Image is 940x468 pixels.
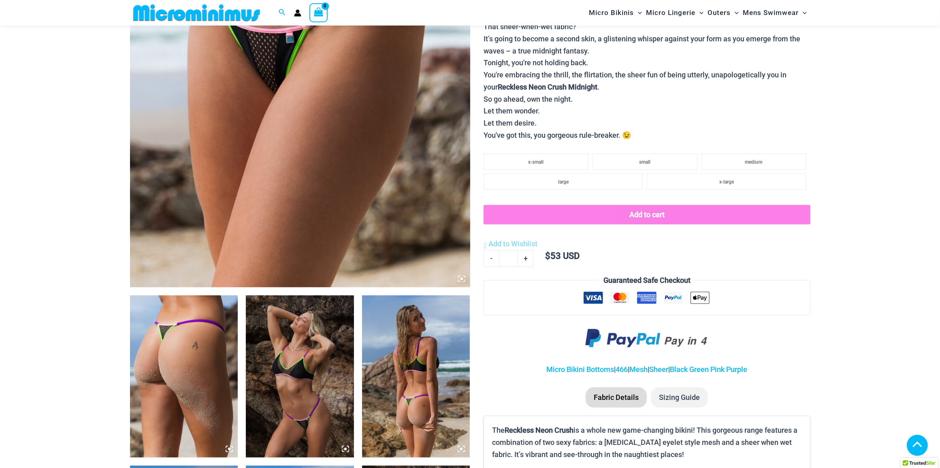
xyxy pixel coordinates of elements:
[505,426,573,434] b: Reckless Neon Crush
[529,159,544,165] span: x-small
[600,274,694,286] legend: Guaranteed Safe Checkout
[741,2,809,23] a: Mens SwimwearMenu ToggleMenu Toggle
[558,179,569,185] span: large
[484,250,499,267] a: -
[745,159,763,165] span: medium
[639,159,650,165] span: small
[634,2,642,23] span: Menu Toggle
[499,250,518,267] input: Product quantity
[670,365,688,374] a: Black
[545,251,550,261] span: $
[731,2,739,23] span: Menu Toggle
[586,1,810,24] nav: Site Navigation
[719,179,734,185] span: x-large
[629,365,648,374] a: Mesh
[799,2,807,23] span: Menu Toggle
[695,2,703,23] span: Menu Toggle
[518,250,533,267] a: +
[498,83,597,91] b: Reckless Neon Crush Midnight
[726,365,747,374] a: Purple
[589,2,634,23] span: Micro Bikinis
[743,2,799,23] span: Mens Swimwear
[279,8,286,18] a: Search icon link
[649,365,668,374] a: Sheer
[246,295,354,457] img: Reckless Neon Crush Black Neon 349 Crop Top 466 Thong
[644,2,706,23] a: Micro LingerieMenu ToggleMenu Toggle
[646,2,695,23] span: Micro Lingerie
[651,387,708,408] li: Sizing Guide
[647,173,806,190] li: x-large
[616,365,628,374] a: 466
[708,2,731,23] span: Outers
[130,4,263,22] img: MM SHOP LOGO FLAT
[545,251,580,261] bdi: 53 USD
[593,154,697,170] li: small
[484,154,588,170] li: x-small
[488,239,537,248] span: Add to Wishlist
[710,365,725,374] a: Pink
[484,363,810,376] p: | | | |
[492,424,801,460] p: The is a whole new game-changing bikini! This gorgeous range features a combination of two sexy f...
[309,3,328,22] a: View Shopping Cart, empty
[484,205,810,224] button: Add to cart
[294,9,301,17] a: Account icon link
[484,173,643,190] li: large
[586,387,647,408] li: Fabric Details
[587,2,644,23] a: Micro BikinisMenu ToggleMenu Toggle
[130,295,238,457] img: Reckless Neon Crush Black Neon 466 Thong
[701,154,806,170] li: medium
[546,365,614,374] a: Micro Bikini Bottoms
[689,365,709,374] a: Green
[484,238,537,250] a: Add to Wishlist
[362,295,470,457] img: Reckless Neon Crush Black Neon 349 Crop Top 466 Thong
[706,2,741,23] a: OutersMenu ToggleMenu Toggle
